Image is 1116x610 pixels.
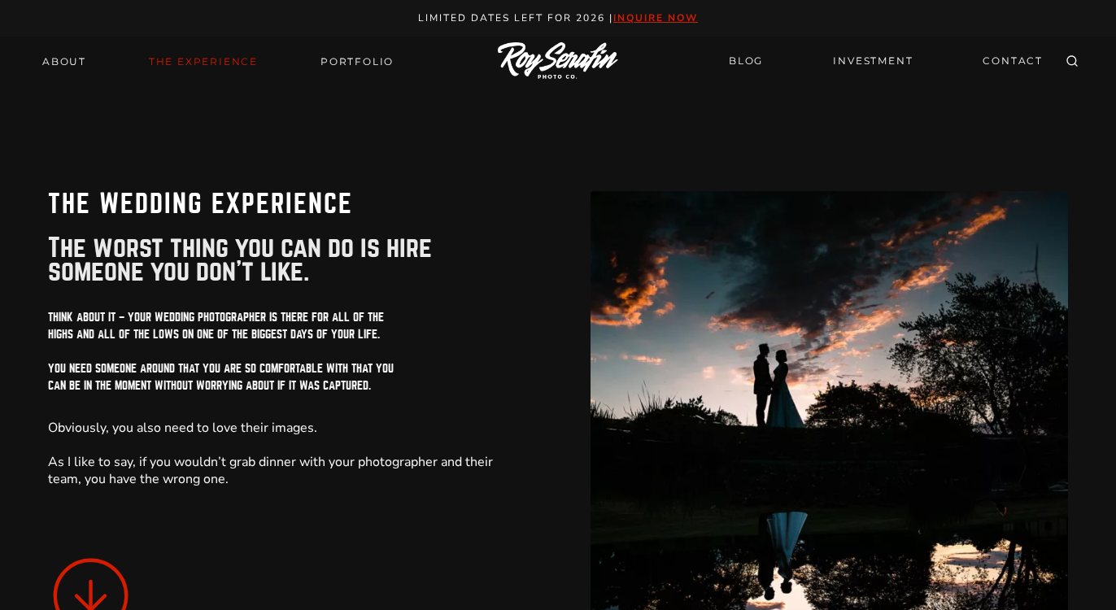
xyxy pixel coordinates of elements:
[48,191,525,217] h1: The Wedding Experience
[719,47,773,76] a: BLOG
[33,50,403,73] nav: Primary Navigation
[1061,50,1083,73] button: View Search Form
[311,50,403,73] a: Portfolio
[719,47,1053,76] nav: Secondary Navigation
[823,47,922,76] a: INVESTMENT
[139,50,268,73] a: THE EXPERIENCE
[48,309,525,414] h5: Think about it – your wedding photographer is there for all of the highs and all of the lows on o...
[48,237,525,284] p: The worst thing you can do is hire someone you don’t like.
[18,10,1099,27] p: Limited Dates LEft for 2026 |
[48,420,525,487] p: Obviously, you also need to love their images. As I like to say, if you wouldn’t grab dinner with...
[498,42,618,81] img: Logo of Roy Serafin Photo Co., featuring stylized text in white on a light background, representi...
[973,47,1053,76] a: CONTACT
[33,50,96,73] a: About
[613,11,698,24] a: inquire now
